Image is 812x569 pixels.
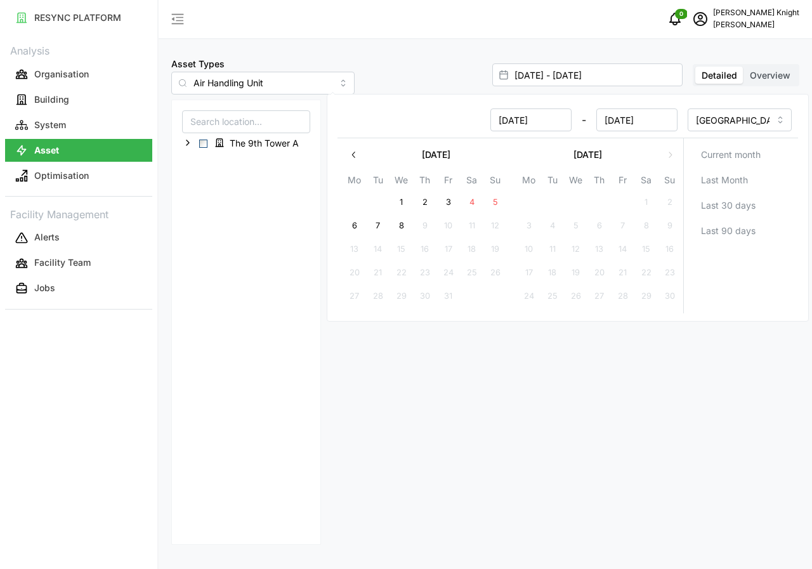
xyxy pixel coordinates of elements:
button: notifications [662,6,688,32]
th: Sa [634,173,658,191]
p: Organisation [34,68,89,81]
button: 17 November 2025 [518,261,540,284]
button: [DATE] [365,143,507,166]
button: 31 October 2025 [437,285,460,308]
th: Tu [366,173,390,191]
button: 18 November 2025 [541,261,564,284]
button: Optimisation [5,164,152,187]
button: 9 November 2025 [658,214,681,237]
th: Th [587,173,611,191]
button: Current month [689,143,794,166]
button: 6 November 2025 [588,214,611,237]
th: We [564,173,587,191]
th: Mo [517,173,540,191]
span: Last 30 days [701,195,756,216]
button: 22 November 2025 [635,261,658,284]
button: 28 October 2025 [367,285,390,308]
button: 23 November 2025 [658,261,681,284]
button: 20 October 2025 [343,261,366,284]
button: 24 October 2025 [437,261,460,284]
span: The 9th Tower A [209,135,308,150]
button: 14 November 2025 [612,238,634,261]
p: Alerts [34,231,60,244]
a: Building [5,87,152,112]
button: 4 October 2025 [461,191,483,214]
button: RESYNC PLATFORM [5,6,152,29]
button: 24 November 2025 [518,285,540,308]
a: RESYNC PLATFORM [5,5,152,30]
a: System [5,112,152,138]
button: 28 November 2025 [612,285,634,308]
button: 19 November 2025 [565,261,587,284]
button: 22 October 2025 [390,261,413,284]
button: Asset [5,139,152,162]
button: 10 October 2025 [437,214,460,237]
a: Jobs [5,276,152,301]
a: Alerts [5,225,152,251]
button: schedule [688,6,713,32]
button: Alerts [5,226,152,249]
button: 20 November 2025 [588,261,611,284]
th: Su [483,173,507,191]
a: Facility Team [5,251,152,276]
span: Overview [750,70,790,81]
button: 4 November 2025 [541,214,564,237]
button: Last 30 days [689,194,794,217]
span: Detailed [702,70,737,81]
th: We [390,173,413,191]
button: 8 November 2025 [635,214,658,237]
span: The 9th Tower A [230,137,299,150]
button: 5 November 2025 [565,214,587,237]
button: 1 October 2025 [390,191,413,214]
p: System [34,119,66,131]
input: Search location... [182,110,310,133]
button: 26 November 2025 [565,285,587,308]
button: 2 October 2025 [414,191,436,214]
span: Last 90 days [701,220,756,242]
button: Building [5,88,152,111]
p: [PERSON_NAME] Knight [713,7,799,19]
button: [DATE] [517,143,658,166]
button: 13 November 2025 [588,238,611,261]
button: 30 November 2025 [658,285,681,308]
a: Organisation [5,62,152,87]
button: 11 October 2025 [461,214,483,237]
button: Jobs [5,277,152,300]
button: 10 November 2025 [518,238,540,261]
p: Optimisation [34,169,89,182]
th: Tu [540,173,564,191]
label: Asset Types [171,57,225,71]
p: Asset [34,144,59,157]
button: 7 October 2025 [367,214,390,237]
button: 18 October 2025 [461,238,483,261]
p: Facility Management [5,204,152,223]
button: 15 October 2025 [390,238,413,261]
button: Last Month [689,169,794,192]
button: 3 November 2025 [518,214,540,237]
button: 23 October 2025 [414,261,436,284]
button: 26 October 2025 [484,261,507,284]
button: 19 October 2025 [484,238,507,261]
span: Last Month [701,169,748,191]
button: Last 90 days [689,219,794,242]
p: RESYNC PLATFORM [34,11,121,24]
button: 21 October 2025 [367,261,390,284]
button: 16 October 2025 [414,238,436,261]
button: 21 November 2025 [612,261,634,284]
button: 7 November 2025 [612,214,634,237]
div: - [344,108,678,131]
button: 25 November 2025 [541,285,564,308]
button: Facility Team [5,252,152,275]
button: 14 October 2025 [367,238,390,261]
button: 5 October 2025 [484,191,507,214]
p: Jobs [34,282,55,294]
button: 27 October 2025 [343,285,366,308]
button: Organisation [5,63,152,86]
th: Su [658,173,681,191]
button: 17 October 2025 [437,238,460,261]
p: Facility Team [34,256,91,269]
button: 12 November 2025 [565,238,587,261]
button: 13 October 2025 [343,238,366,261]
button: 6 October 2025 [343,214,366,237]
th: Mo [343,173,366,191]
